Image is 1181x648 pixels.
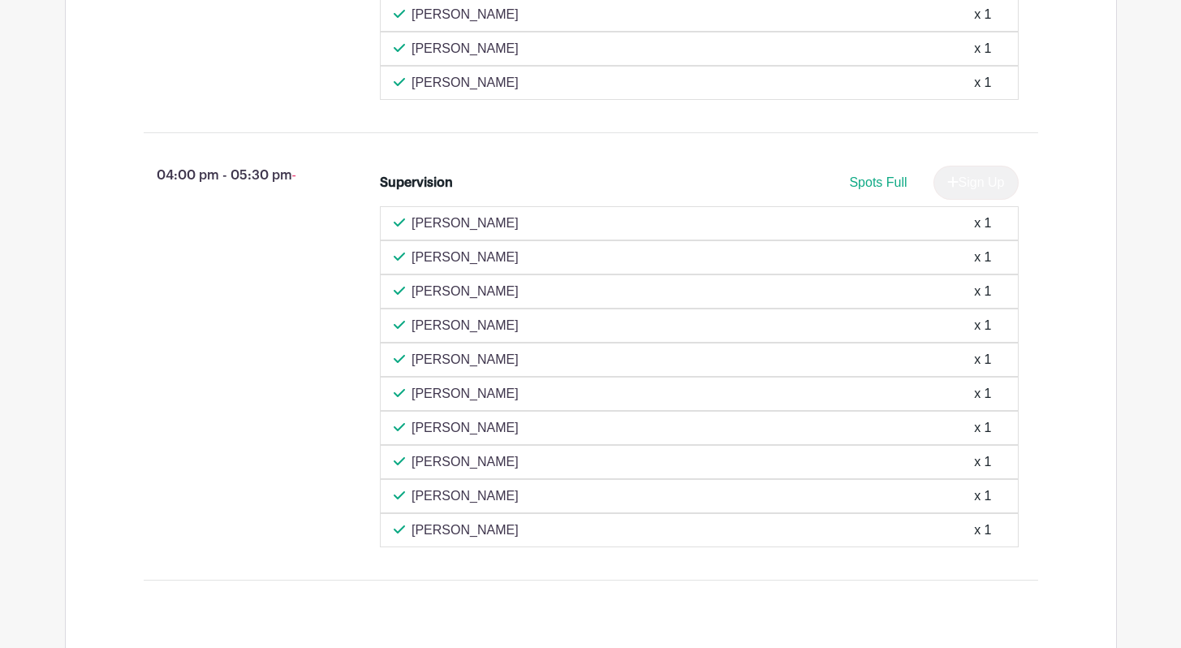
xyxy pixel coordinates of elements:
[412,248,519,267] p: [PERSON_NAME]
[412,282,519,301] p: [PERSON_NAME]
[974,316,991,335] div: x 1
[118,159,355,192] p: 04:00 pm - 05:30 pm
[412,73,519,93] p: [PERSON_NAME]
[974,384,991,404] div: x 1
[412,316,519,335] p: [PERSON_NAME]
[412,452,519,472] p: [PERSON_NAME]
[412,418,519,438] p: [PERSON_NAME]
[974,452,991,472] div: x 1
[412,521,519,540] p: [PERSON_NAME]
[974,39,991,58] div: x 1
[974,248,991,267] div: x 1
[412,39,519,58] p: [PERSON_NAME]
[974,350,991,369] div: x 1
[974,521,991,540] div: x 1
[412,214,519,233] p: [PERSON_NAME]
[380,173,453,192] div: Supervision
[974,282,991,301] div: x 1
[412,350,519,369] p: [PERSON_NAME]
[292,168,296,182] span: -
[974,73,991,93] div: x 1
[974,418,991,438] div: x 1
[849,175,907,189] span: Spots Full
[974,5,991,24] div: x 1
[412,384,519,404] p: [PERSON_NAME]
[974,486,991,506] div: x 1
[974,214,991,233] div: x 1
[412,5,519,24] p: [PERSON_NAME]
[412,486,519,506] p: [PERSON_NAME]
